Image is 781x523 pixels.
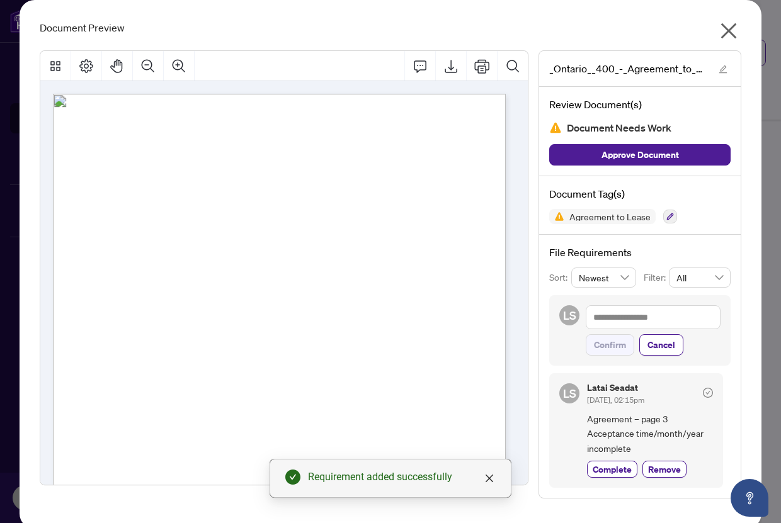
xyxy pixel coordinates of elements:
[647,335,675,355] span: Cancel
[549,271,571,284] p: Sort:
[308,470,496,485] div: Requirement added successfully
[567,120,671,137] span: Document Needs Work
[644,271,669,284] p: Filter:
[593,463,632,476] span: Complete
[719,65,727,74] span: edit
[587,383,644,392] h5: Latai Seadat
[285,470,300,485] span: check-circle
[563,385,576,402] span: LS
[639,334,683,356] button: Cancel
[549,97,731,112] h4: Review Document(s)
[482,471,496,485] a: Close
[587,461,637,478] button: Complete
[719,21,739,41] span: close
[484,473,494,483] span: close
[563,306,576,324] span: LS
[642,461,687,478] button: Remove
[549,209,564,224] img: Status Icon
[648,463,681,476] span: Remove
[587,395,644,405] span: [DATE], 02:15pm
[676,268,723,287] span: All
[579,268,629,287] span: Newest
[549,186,731,201] h4: Document Tag(s)
[564,212,656,221] span: Agreement to Lease
[601,145,679,165] span: Approve Document
[549,144,731,166] button: Approve Document
[549,245,731,260] h4: File Requirements
[703,388,713,398] span: check-circle
[549,121,562,134] img: Document Status
[587,412,713,456] span: Agreement – page 3 Acceptance time/month/year incomplete
[731,479,768,517] button: Open asap
[40,20,741,35] div: Document Preview
[549,61,707,76] span: _Ontario__400_-_Agreement_to_Lease__Residential.pdf
[586,334,634,356] button: Confirm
